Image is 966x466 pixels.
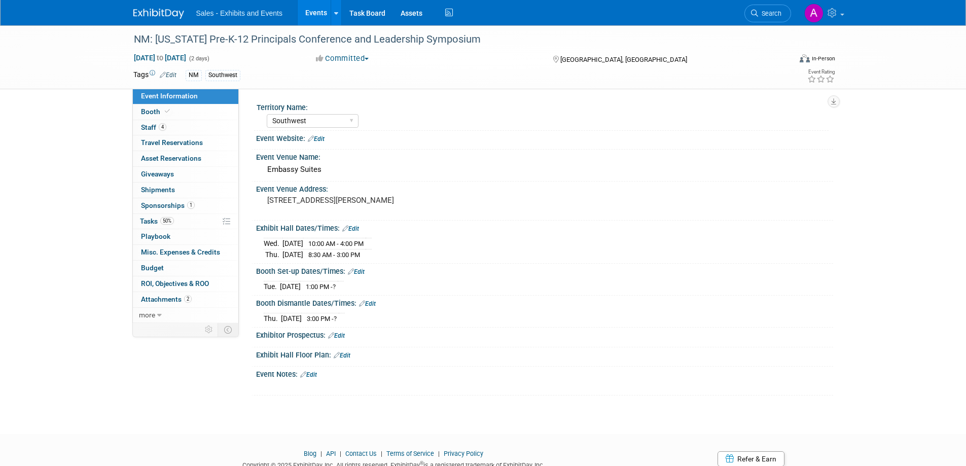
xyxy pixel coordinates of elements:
[257,100,829,113] div: Territory Name:
[560,56,687,63] span: [GEOGRAPHIC_DATA], [GEOGRAPHIC_DATA]
[386,450,434,457] a: Terms of Service
[133,245,238,260] a: Misc. Expenses & Credits
[165,109,170,114] i: Booth reservation complete
[345,450,377,457] a: Contact Us
[264,249,282,260] td: Thu.
[731,53,836,68] div: Event Format
[333,283,336,291] span: ?
[378,450,385,457] span: |
[337,450,344,457] span: |
[359,300,376,307] a: Edit
[139,311,155,319] span: more
[160,71,176,79] a: Edit
[141,170,174,178] span: Giveaways
[141,232,170,240] span: Playbook
[141,295,192,303] span: Attachments
[140,217,174,225] span: Tasks
[133,151,238,166] a: Asset Reservations
[256,221,833,234] div: Exhibit Hall Dates/Times:
[141,201,195,209] span: Sponsorships
[141,186,175,194] span: Shipments
[256,182,833,194] div: Event Venue Address:
[133,214,238,229] a: Tasks50%
[256,131,833,144] div: Event Website:
[196,9,282,17] span: Sales - Exhibits and Events
[300,371,317,378] a: Edit
[133,183,238,198] a: Shipments
[133,167,238,182] a: Giveaways
[326,450,336,457] a: API
[133,198,238,213] a: Sponsorships1
[307,315,337,322] span: 3:00 PM -
[200,323,218,336] td: Personalize Event Tab Strip
[133,9,184,19] img: ExhibitDay
[420,460,423,466] sup: ®
[133,261,238,276] a: Budget
[218,323,238,336] td: Toggle Event Tabs
[141,279,209,288] span: ROI, Objectives & ROO
[133,308,238,323] a: more
[312,53,373,64] button: Committed
[328,332,345,339] a: Edit
[256,264,833,277] div: Booth Set-up Dates/Times:
[141,248,220,256] span: Misc. Expenses & Credits
[308,135,325,142] a: Edit
[264,281,280,292] td: Tue.
[282,238,303,249] td: [DATE]
[141,107,172,116] span: Booth
[280,281,301,292] td: [DATE]
[334,315,337,322] span: ?
[308,240,364,247] span: 10:00 AM - 4:00 PM
[264,313,281,324] td: Thu.
[744,5,791,22] a: Search
[133,69,176,81] td: Tags
[256,296,833,309] div: Booth Dismantle Dates/Times:
[133,229,238,244] a: Playbook
[133,120,238,135] a: Staff4
[804,4,824,23] img: Alianna Ortu
[160,217,174,225] span: 50%
[264,238,282,249] td: Wed.
[281,313,302,324] td: [DATE]
[282,249,303,260] td: [DATE]
[133,53,187,62] span: [DATE] [DATE]
[133,292,238,307] a: Attachments2
[141,154,201,162] span: Asset Reservations
[334,352,350,359] a: Edit
[267,196,485,205] pre: [STREET_ADDRESS][PERSON_NAME]
[184,295,192,303] span: 2
[133,276,238,292] a: ROI, Objectives & ROO
[141,92,198,100] span: Event Information
[187,201,195,209] span: 1
[186,70,202,81] div: NM
[256,328,833,341] div: Exhibitor Prospectus:
[159,123,166,131] span: 4
[807,69,835,75] div: Event Rating
[141,123,166,131] span: Staff
[306,283,336,291] span: 1:00 PM -
[436,450,442,457] span: |
[342,225,359,232] a: Edit
[318,450,325,457] span: |
[811,55,835,62] div: In-Person
[800,54,810,62] img: Format-Inperson.png
[133,89,238,104] a: Event Information
[256,150,833,162] div: Event Venue Name:
[264,162,826,177] div: Embassy Suites
[758,10,781,17] span: Search
[133,135,238,151] a: Travel Reservations
[256,367,833,380] div: Event Notes:
[130,30,776,49] div: NM: [US_STATE] Pre-K-12 Principals Conference and Leadership Symposium
[205,70,240,81] div: Southwest
[444,450,483,457] a: Privacy Policy
[133,104,238,120] a: Booth
[308,251,360,259] span: 8:30 AM - 3:00 PM
[304,450,316,457] a: Blog
[141,138,203,147] span: Travel Reservations
[141,264,164,272] span: Budget
[188,55,209,62] span: (2 days)
[348,268,365,275] a: Edit
[155,54,165,62] span: to
[256,347,833,361] div: Exhibit Hall Floor Plan:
